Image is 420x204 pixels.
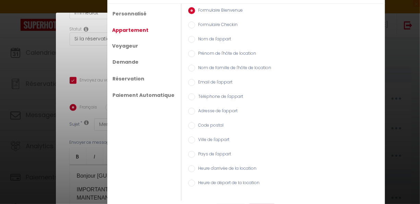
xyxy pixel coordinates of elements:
a: Réservation [109,72,148,85]
a: Appartement [109,24,152,36]
label: Code postal [195,122,224,130]
a: Voyageur [109,40,142,52]
a: Paiement Automatique [109,89,179,102]
label: Prénom de l'hôte de location [195,50,256,58]
a: Demande [109,55,143,68]
label: Adresse de l'appart [195,108,238,115]
label: Pays de l'appart [195,151,231,158]
label: Email de l'appart [195,79,233,87]
label: Formulaire Checkin [195,22,238,29]
label: Nom de l'appart [195,36,231,43]
label: Heure de départ de la location [195,180,260,187]
label: Formulaire Bienvenue [195,7,243,15]
a: Personnalisé [109,7,151,20]
label: Heure d'arrivée de la location [195,165,257,173]
label: Téléphone de l'appart [195,93,243,101]
label: Ville de l'appart [195,137,230,144]
label: Nom de famille de l'hôte de location [195,65,272,72]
